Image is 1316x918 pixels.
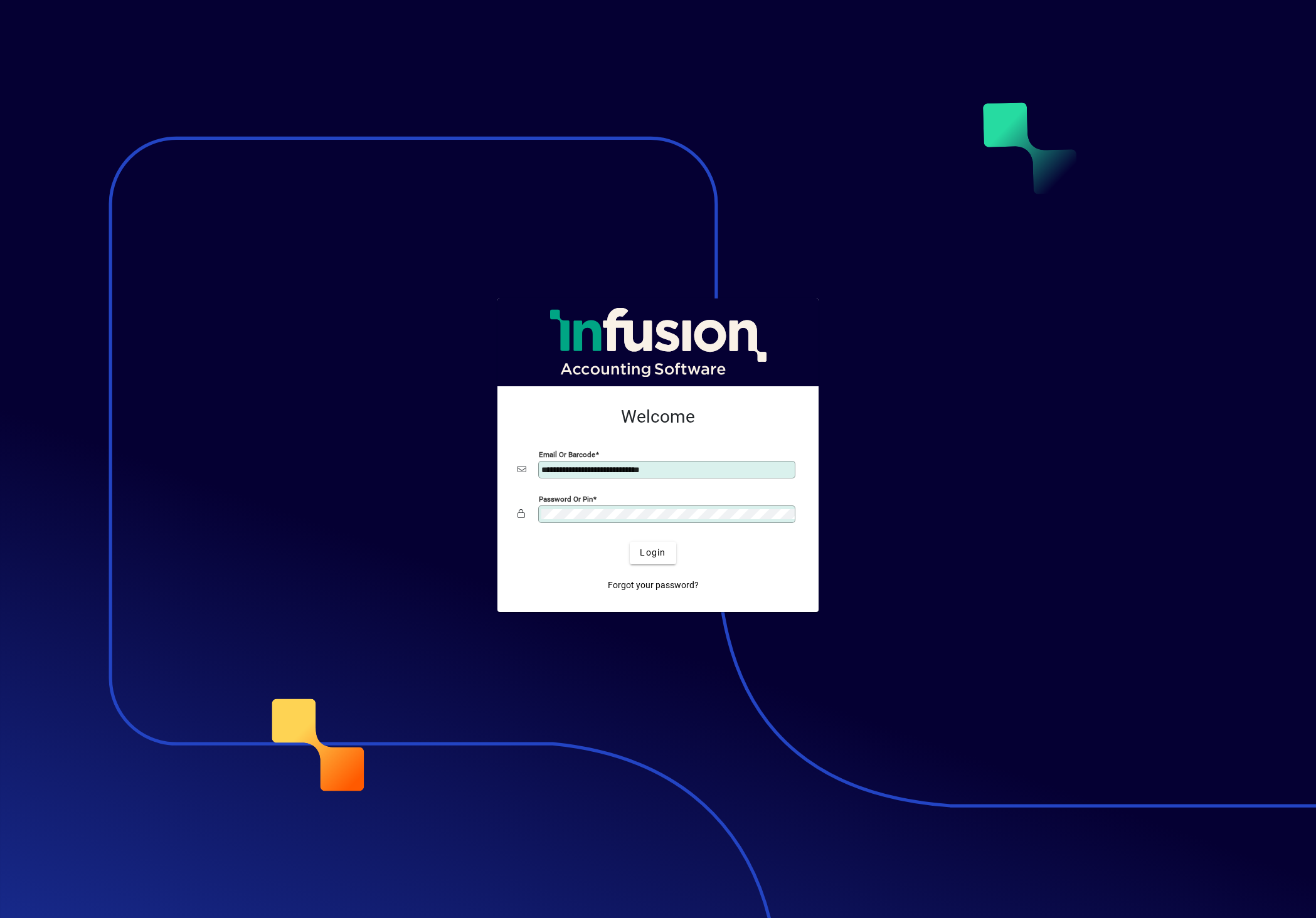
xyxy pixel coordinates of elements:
button: Login [630,542,676,564]
span: Forgot your password? [608,579,699,592]
h2: Welcome [517,406,799,428]
mat-label: Email or Barcode [539,450,595,458]
span: Login [640,546,666,559]
mat-label: Password or Pin [539,494,593,503]
a: Forgot your password? [603,574,704,597]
